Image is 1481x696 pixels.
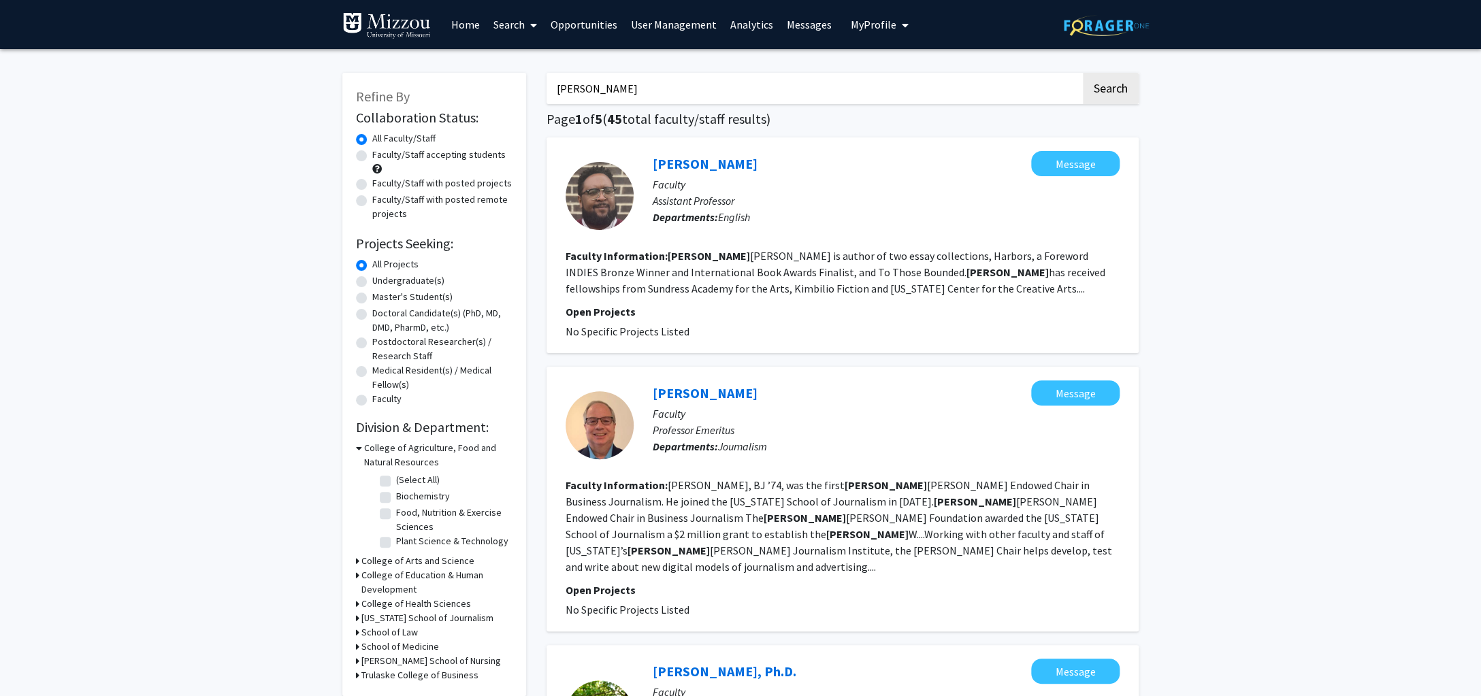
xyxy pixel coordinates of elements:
[1031,380,1120,405] button: Message Randall Smith
[718,440,767,453] span: Journalism
[372,306,512,335] label: Doctoral Candidate(s) (PhD, MD, DMD, PharmD, etc.)
[372,290,453,304] label: Master's Student(s)
[826,527,909,541] b: [PERSON_NAME]
[653,193,1120,209] p: Assistant Professor
[356,235,512,252] h2: Projects Seeking:
[361,611,493,625] h3: [US_STATE] School of Journalism
[361,668,478,682] h3: Trulaske College of Business
[372,148,506,162] label: Faculty/Staff accepting students
[934,495,1016,508] b: [PERSON_NAME]
[668,249,750,263] b: [PERSON_NAME]
[1064,15,1149,36] img: ForagerOne Logo
[595,110,602,127] span: 5
[372,131,436,146] label: All Faculty/Staff
[624,1,723,48] a: User Management
[372,274,444,288] label: Undergraduate(s)
[361,625,418,640] h3: School of Law
[342,12,431,39] img: University of Missouri Logo
[566,249,1105,295] fg-read-more: [PERSON_NAME] is author of two essay collections, Harbors, a Foreword INDIES Bronze Winner and In...
[653,663,796,680] a: [PERSON_NAME], Ph.D.
[396,473,440,487] label: (Select All)
[607,110,622,127] span: 45
[566,603,689,616] span: No Specific Projects Listed
[396,534,508,548] label: Plant Science & Technology
[356,110,512,126] h2: Collaboration Status:
[444,1,487,48] a: Home
[364,441,512,469] h3: College of Agriculture, Food and Natural Resources
[628,544,710,557] b: [PERSON_NAME]
[547,111,1139,127] h1: Page of ( total faculty/staff results)
[372,257,419,271] label: All Projects
[566,582,1120,598] p: Open Projects
[653,405,1120,422] p: Faculty
[356,88,410,105] span: Refine By
[718,210,750,224] span: English
[575,110,583,127] span: 1
[361,597,471,611] h3: College of Health Sciences
[361,554,474,568] h3: College of Arts and Science
[966,265,1049,279] b: [PERSON_NAME]
[372,193,512,221] label: Faculty/Staff with posted remote projects
[566,478,668,492] b: Faculty Information:
[566,249,668,263] b: Faculty Information:
[653,155,758,172] a: [PERSON_NAME]
[566,478,1112,574] fg-read-more: [PERSON_NAME], BJ ’74, was the first [PERSON_NAME] Endowed Chair in Business Journalism. He joine...
[372,363,512,392] label: Medical Resident(s) / Medical Fellow(s)
[544,1,624,48] a: Opportunities
[653,440,718,453] b: Departments:
[566,303,1120,320] p: Open Projects
[10,635,58,686] iframe: Chat
[851,18,896,31] span: My Profile
[566,325,689,338] span: No Specific Projects Listed
[372,335,512,363] label: Postdoctoral Researcher(s) / Research Staff
[396,489,450,503] label: Biochemistry
[764,511,846,525] b: [PERSON_NAME]
[372,176,512,190] label: Faculty/Staff with posted projects
[356,419,512,435] h2: Division & Department:
[653,176,1120,193] p: Faculty
[361,640,439,654] h3: School of Medicine
[653,422,1120,438] p: Professor Emeritus
[1031,151,1120,176] button: Message Donald Quist
[487,1,544,48] a: Search
[547,73,1081,104] input: Search Keywords
[361,654,501,668] h3: [PERSON_NAME] School of Nursing
[653,384,758,401] a: [PERSON_NAME]
[780,1,839,48] a: Messages
[1083,73,1139,104] button: Search
[1031,659,1120,684] button: Message Don Joseph, Ph.D.
[653,210,718,224] b: Departments:
[361,568,512,597] h3: College of Education & Human Development
[396,506,509,534] label: Food, Nutrition & Exercise Sciences
[723,1,780,48] a: Analytics
[845,478,927,492] b: [PERSON_NAME]
[372,392,402,406] label: Faculty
